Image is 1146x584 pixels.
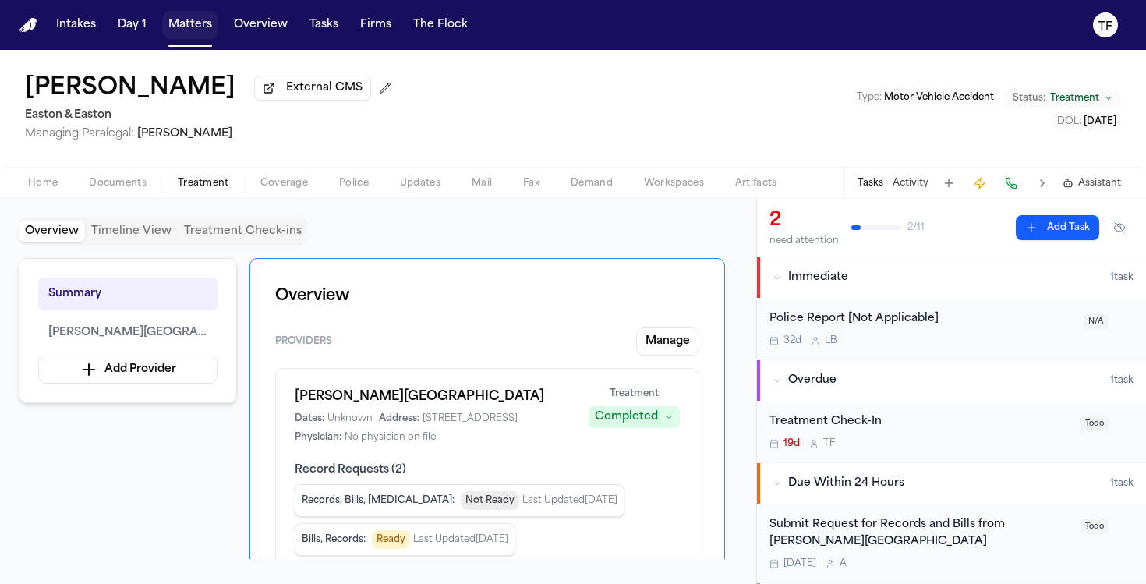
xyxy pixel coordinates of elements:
[345,431,436,444] span: No physician on file
[769,208,839,233] div: 2
[48,324,207,342] span: [PERSON_NAME][GEOGRAPHIC_DATA]
[178,177,229,189] span: Treatment
[1063,177,1121,189] button: Assistant
[111,11,153,39] button: Day 1
[938,172,960,194] button: Add Task
[852,90,999,105] button: Edit Type: Motor Vehicle Accident
[1050,92,1099,104] span: Treatment
[523,177,539,189] span: Fax
[327,412,373,425] span: Unknown
[788,270,848,285] span: Immediate
[857,93,882,102] span: Type :
[19,18,37,33] a: Home
[1005,89,1121,108] button: Change status from Treatment
[423,412,518,425] span: [STREET_ADDRESS]
[38,278,218,310] button: Summary
[757,360,1146,401] button: Overdue1task
[137,128,232,140] span: [PERSON_NAME]
[303,11,345,39] button: Tasks
[19,18,37,33] img: Finch Logo
[757,401,1146,462] div: Open task: Treatment Check-In
[769,516,1071,552] div: Submit Request for Records and Bills from [PERSON_NAME][GEOGRAPHIC_DATA]
[757,298,1146,359] div: Open task: Police Report [Not Applicable]
[339,177,369,189] span: Police
[295,412,324,425] span: Dates:
[407,11,474,39] button: The Flock
[50,11,102,39] button: Intakes
[302,533,366,546] span: Bills, Records :
[589,406,680,428] button: Completed
[522,494,617,507] span: Last Updated [DATE]
[1110,374,1134,387] span: 1 task
[295,388,570,406] h1: [PERSON_NAME][GEOGRAPHIC_DATA]
[254,76,371,101] button: External CMS
[28,177,58,189] span: Home
[260,177,308,189] span: Coverage
[25,106,398,125] h2: Easton & Easton
[275,284,699,309] h1: Overview
[354,11,398,39] button: Firms
[907,221,925,234] span: 2 / 11
[178,221,308,242] button: Treatment Check-ins
[788,373,837,388] span: Overdue
[286,80,363,96] span: External CMS
[1098,21,1112,32] text: TF
[89,177,147,189] span: Documents
[769,235,839,247] div: need attention
[461,491,519,510] span: Not Ready
[228,11,294,39] button: Overview
[788,476,904,491] span: Due Within 24 Hours
[823,437,835,450] span: T F
[757,504,1146,583] div: Open task: Submit Request for Records and Bills from Hoag Hospital Irvine
[295,462,680,478] span: Record Requests ( 2 )
[1081,519,1109,534] span: Todo
[38,356,218,384] button: Add Provider
[595,409,658,425] div: Completed
[1057,117,1081,126] span: DOL :
[735,177,777,189] span: Artifacts
[571,177,613,189] span: Demand
[1052,114,1121,129] button: Edit DOL: 2025-08-15
[769,413,1071,431] div: Treatment Check-In
[1084,314,1109,329] span: N/A
[1013,92,1045,104] span: Status:
[840,557,847,570] span: A
[825,334,837,347] span: L B
[769,310,1074,328] div: Police Report [Not Applicable]
[472,177,492,189] span: Mail
[400,177,440,189] span: Updates
[295,431,341,444] span: Physician:
[372,530,410,549] span: Ready
[893,177,928,189] button: Activity
[379,412,419,425] span: Address:
[1000,172,1022,194] button: Make a Call
[1081,416,1109,431] span: Todo
[85,221,178,242] button: Timeline View
[783,437,800,450] span: 19d
[636,327,699,356] button: Manage
[25,128,134,140] span: Managing Paralegal:
[25,75,235,103] h1: [PERSON_NAME]
[1078,177,1121,189] span: Assistant
[413,533,508,546] span: Last Updated [DATE]
[783,557,816,570] span: [DATE]
[1110,477,1134,490] span: 1 task
[644,177,704,189] span: Workspaces
[1016,215,1099,240] button: Add Task
[783,334,801,347] span: 32d
[1110,271,1134,284] span: 1 task
[757,257,1146,298] button: Immediate1task
[858,177,883,189] button: Tasks
[1105,215,1134,240] button: Hide completed tasks (⌘⇧H)
[19,221,85,242] button: Overview
[162,11,218,39] button: Matters
[38,317,218,349] button: [PERSON_NAME][GEOGRAPHIC_DATA]
[884,93,994,102] span: Motor Vehicle Accident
